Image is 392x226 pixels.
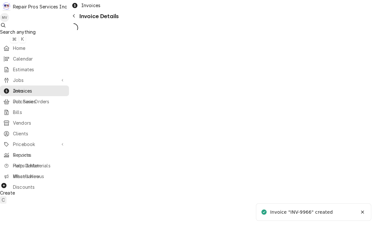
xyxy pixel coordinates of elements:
span: Invoices [13,87,66,94]
span: Estimates [13,66,66,73]
div: Repair Pros Services Inc's Avatar [2,2,11,11]
span: What's New [13,173,65,180]
span: Discounts [13,184,66,190]
span: Bills [13,109,66,116]
span: Vendors [13,119,66,126]
span: Reports [13,152,66,158]
span: K [21,36,24,42]
span: Home [13,45,66,51]
span: ⌘ [12,36,17,42]
span: Loading... [69,22,78,33]
span: Jobs [13,77,56,84]
div: R [2,2,11,11]
span: Invoices [81,2,100,9]
button: Navigate back [69,11,79,21]
span: Calendar [13,55,66,62]
span: Help Center [13,162,65,169]
div: Invoice "INV-9966" created [270,209,334,216]
span: Clients [13,130,66,137]
span: Pricebook [13,141,56,148]
div: Repair Pros Services Inc [13,3,67,10]
span: Invoice Details [79,13,119,19]
span: C [2,197,5,203]
span: Purchase Orders [13,98,66,105]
